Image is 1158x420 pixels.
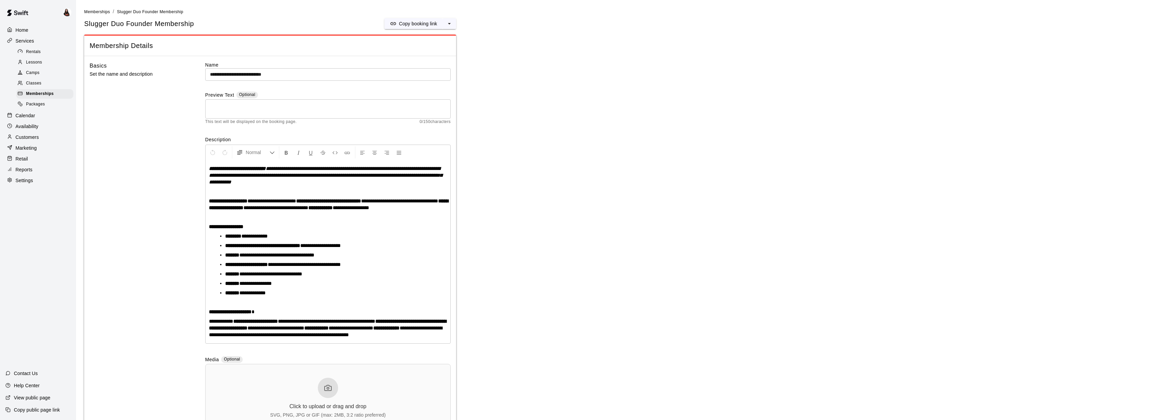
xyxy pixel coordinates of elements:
button: Justify Align [393,146,405,158]
span: This text will be displayed on the booking page. [205,119,297,125]
button: Insert Code [329,146,341,158]
a: Rentals [16,47,76,57]
a: Home [5,25,71,35]
a: Marketing [5,143,71,153]
p: Retail [16,155,28,162]
p: Services [16,38,34,44]
div: Memberships [16,89,73,99]
button: Format Italics [293,146,304,158]
a: Retail [5,154,71,164]
div: Lessons [16,58,73,67]
a: Services [5,36,71,46]
p: Availability [16,123,39,130]
button: Insert Link [341,146,353,158]
div: Classes [16,79,73,88]
button: Format Strikethrough [317,146,329,158]
button: Copy booking link [384,18,443,29]
label: Description [205,136,451,143]
div: Packages [16,100,73,109]
p: Copy public page link [14,406,60,413]
p: Customers [16,134,39,141]
a: Calendar [5,110,71,121]
button: Undo [207,146,218,158]
span: Memberships [26,91,54,97]
a: Packages [16,99,76,110]
p: Copy booking link [399,20,437,27]
span: 0 / 150 characters [420,119,451,125]
button: Right Align [381,146,393,158]
p: Calendar [16,112,35,119]
p: Home [16,27,28,33]
span: Packages [26,101,45,108]
span: Classes [26,80,41,87]
div: SVG, PNG, JPG or GIF (max: 2MB, 3:2 ratio preferred) [270,412,386,418]
li: / [113,8,114,15]
div: Click to upload or drag and drop [289,403,367,410]
p: View public page [14,394,50,401]
span: Optional [239,92,255,97]
button: Format Bold [281,146,292,158]
img: Ashton Zeiher [63,8,71,16]
label: Name [205,61,451,68]
span: Camps [26,70,40,76]
a: Settings [5,175,71,186]
p: Help Center [14,382,40,389]
button: Format Underline [305,146,316,158]
span: Rentals [26,49,41,55]
p: Contact Us [14,370,38,377]
a: Camps [16,68,76,78]
span: Slugger Duo Founder Membership [84,19,194,28]
a: Reports [5,165,71,175]
button: Left Align [357,146,368,158]
p: Set the name and description [90,70,184,78]
span: Optional [224,357,240,362]
button: Redo [219,146,231,158]
span: Lessons [26,59,42,66]
label: Media [205,356,219,364]
p: Marketing [16,145,37,151]
button: Center Align [369,146,380,158]
a: Lessons [16,57,76,68]
button: Formatting Options [234,146,278,158]
label: Preview Text [205,92,234,99]
p: Reports [16,166,32,173]
a: Customers [5,132,71,142]
a: Memberships [84,9,110,14]
nav: breadcrumb [84,8,1150,16]
span: Membership Details [90,41,451,50]
span: Slugger Duo Founder Membership [117,9,183,14]
div: split button [384,18,456,29]
div: Camps [16,68,73,78]
span: Normal [246,149,269,156]
h6: Basics [90,61,107,70]
a: Memberships [16,89,76,99]
div: Rentals [16,47,73,57]
div: Ashton Zeiher [62,5,76,19]
button: select merge strategy [443,18,456,29]
a: Classes [16,78,76,89]
p: Settings [16,177,33,184]
a: Availability [5,121,71,131]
